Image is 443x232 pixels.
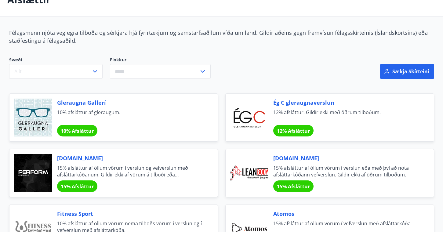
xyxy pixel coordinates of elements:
[277,183,310,190] span: 15% Afsláttur
[9,64,103,79] button: Allt
[273,99,419,107] span: Ég C gleraugnaverslun
[57,154,203,162] span: [DOMAIN_NAME]
[277,128,310,134] span: 12% Afsláttur
[57,210,203,218] span: Fitness Sport
[380,64,434,79] button: Sækja skírteini
[14,68,22,75] span: Allt
[273,210,419,218] span: Atomos
[61,128,94,134] span: 10% Afsláttur
[61,183,94,190] span: 15% Afsláttur
[9,29,428,44] span: Félagsmenn njóta veglegra tilboða og sérkjara hjá fyrirtækjum og samstarfsaðilum víða um land. Gi...
[57,99,203,107] span: Gleraugna Gallerí
[9,57,103,64] span: Svæði
[110,57,211,63] label: Flokkur
[57,165,203,178] span: 15% afsláttur af öllum vörum í verslun og vefverslun með afsláttarkóðanum. Gildir ekki af vörum á...
[57,109,203,122] span: 10% afsláttur af gleraugum.
[273,154,419,162] span: [DOMAIN_NAME]
[273,165,419,178] span: 15% afsláttur af öllum vörum í verslun eða með því að nota afsláttarkóðann vefverslun. Gildir ekk...
[273,109,419,122] span: 12% afsláttur. Gildir ekki með öðrum tilboðum.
